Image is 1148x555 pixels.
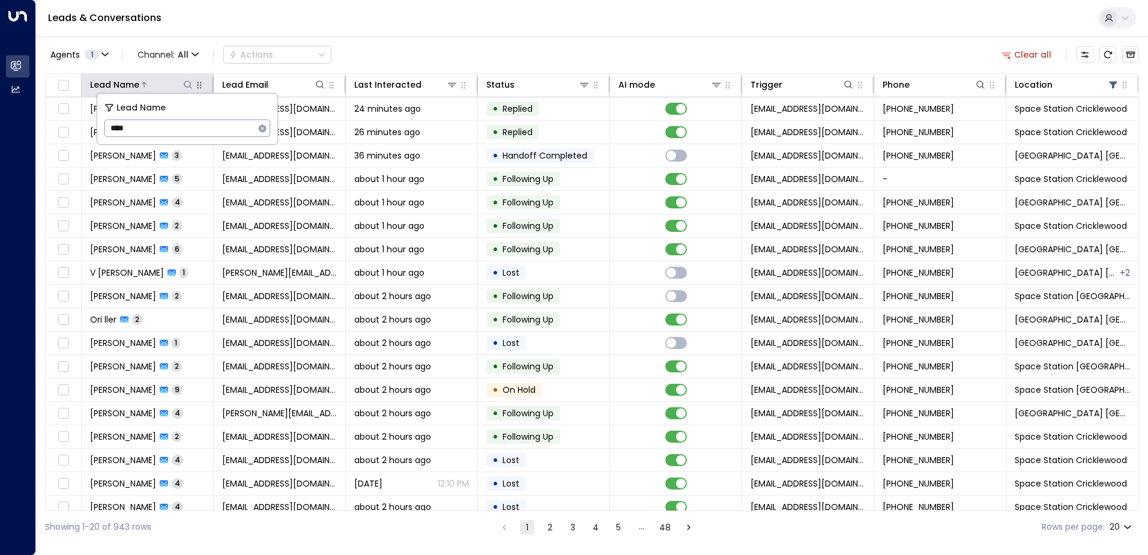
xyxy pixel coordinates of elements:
[657,520,673,535] button: Go to page 48
[883,220,954,232] span: +447393362701
[883,478,954,490] span: +447405526125
[222,243,337,255] span: ireneayo@gmail.com
[172,361,182,371] span: 2
[503,267,519,279] span: Lost
[116,101,166,115] span: Lead Name
[222,103,337,115] span: amin_elmsioui@hotmail.co.uk
[1015,150,1130,162] span: Space Station Kilburn
[132,314,142,324] span: 2
[1015,501,1127,513] span: Space Station Cricklewood
[172,338,180,348] span: 1
[751,360,865,372] span: leads@space-station.co.uk
[503,314,554,326] span: Following Up
[90,384,156,396] span: Amanda Mancino
[492,497,498,517] div: •
[486,77,515,92] div: Status
[751,77,854,92] div: Trigger
[751,501,865,513] span: leads@space-station.co.uk
[56,289,71,304] span: Toggle select row
[90,501,156,513] span: Axel Kaae-Mortensen
[56,148,71,163] span: Toggle select row
[883,454,954,466] span: +447405526125
[223,46,331,64] div: Button group with a nested menu
[883,77,910,92] div: Phone
[45,46,113,63] button: Agents1
[222,501,337,513] span: axelkaae@gmail.com
[172,220,182,231] span: 2
[1015,220,1127,232] span: Space Station Cricklewood
[883,77,986,92] div: Phone
[56,406,71,421] span: Toggle select row
[354,220,424,232] span: about 1 hour ago
[56,453,71,468] span: Toggle select row
[90,407,156,419] span: Suzette Loubser
[503,407,554,419] span: Following Up
[172,431,182,441] span: 2
[90,431,156,443] span: Paola Rebella
[503,454,519,466] span: Lost
[90,267,164,279] span: V Lockey
[90,360,156,372] span: Katie Wilson
[503,126,533,138] span: Replied
[883,501,954,513] span: +447944077469
[566,520,580,535] button: Go to page 3
[883,337,954,349] span: +447821317412
[90,290,156,302] span: Clare Robinson
[90,196,156,208] span: Zoe Duhamel
[354,360,431,372] span: about 2 hours ago
[1015,173,1127,185] span: Space Station Cricklewood
[503,150,587,162] span: Handoff Completed
[172,244,183,254] span: 6
[883,126,954,138] span: +447915075971
[503,478,519,490] span: Lost
[751,126,865,138] span: leads@space-station.co.uk
[90,314,116,326] span: Ori ller
[222,77,326,92] div: Lead Email
[751,337,865,349] span: leads@space-station.co.uk
[172,291,182,301] span: 2
[883,407,954,419] span: +447384789938
[751,384,865,396] span: leads@space-station.co.uk
[1015,77,1119,92] div: Location
[492,380,498,400] div: •
[1015,454,1127,466] span: Space Station Cricklewood
[56,195,71,210] span: Toggle select row
[354,314,431,326] span: about 2 hours ago
[172,150,182,160] span: 3
[354,77,421,92] div: Last Interacted
[1015,337,1130,349] span: Space Station St Johns Wood
[751,243,865,255] span: leads@space-station.co.uk
[354,431,431,443] span: about 2 hours ago
[751,314,865,326] span: leads@space-station.co.uk
[354,173,424,185] span: about 1 hour ago
[45,521,151,533] div: Showing 1-20 of 943 rows
[222,150,337,162] span: jonathantayar@hotmail.com
[883,290,954,302] span: +447525408528
[634,520,648,535] div: …
[503,243,554,255] span: Following Up
[503,220,554,232] span: Following Up
[56,500,71,515] span: Toggle select row
[222,431,337,443] span: Paolarebella2@gmail.com
[520,520,534,535] button: page 1
[1015,431,1127,443] span: Space Station Cricklewood
[1042,521,1105,533] label: Rows per page:
[883,431,954,443] span: +447778036220
[56,429,71,444] span: Toggle select row
[133,46,204,63] button: Channel:All
[543,520,557,535] button: Go to page 2
[90,337,156,349] span: Sabine Parker
[222,267,337,279] span: genevieve.lockey@gmail.com
[56,476,71,491] span: Toggle select row
[222,77,268,92] div: Lead Email
[354,243,424,255] span: about 1 hour ago
[751,478,865,490] span: leads@space-station.co.uk
[1015,243,1130,255] span: Space Station St Johns Wood
[354,290,431,302] span: about 2 hours ago
[56,219,71,234] span: Toggle select row
[1077,46,1093,63] button: Customize
[354,501,431,513] span: about 2 hours ago
[503,384,536,396] span: On Hold
[56,242,71,257] span: Toggle select row
[503,431,554,443] span: Following Up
